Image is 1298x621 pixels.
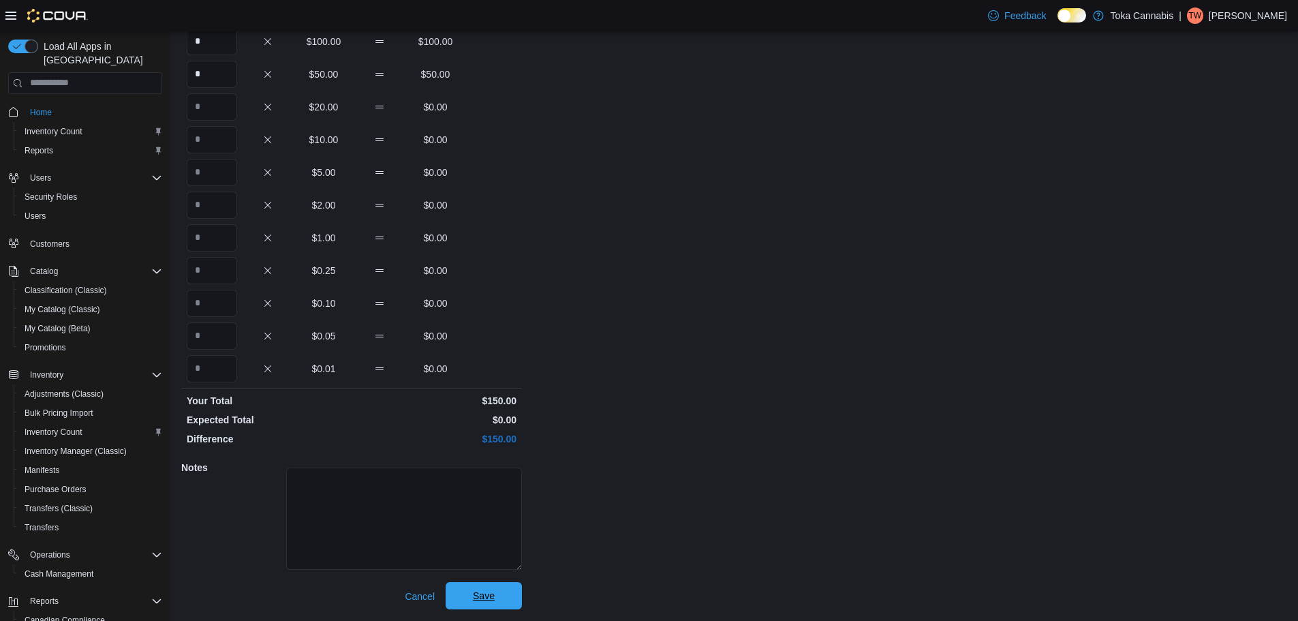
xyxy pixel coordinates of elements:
[410,264,461,277] p: $0.00
[25,104,162,121] span: Home
[354,432,516,446] p: $150.00
[410,166,461,179] p: $0.00
[14,499,168,518] button: Transfers (Classic)
[30,266,58,277] span: Catalog
[187,93,237,121] input: Quantity
[25,367,69,383] button: Inventory
[19,462,65,479] a: Manifests
[473,589,495,603] span: Save
[298,297,349,310] p: $0.10
[3,545,168,564] button: Operations
[19,443,162,459] span: Inventory Manager (Classic)
[19,481,92,498] a: Purchase Orders
[187,126,237,153] input: Quantity
[3,592,168,611] button: Reports
[19,405,99,421] a: Bulk Pricing Import
[19,339,72,356] a: Promotions
[25,342,66,353] span: Promotions
[410,198,461,212] p: $0.00
[25,235,162,252] span: Customers
[19,189,162,205] span: Security Roles
[187,432,349,446] p: Difference
[14,423,168,442] button: Inventory Count
[187,290,237,317] input: Quantity
[19,519,64,536] a: Transfers
[19,189,82,205] a: Security Roles
[19,339,162,356] span: Promotions
[298,35,349,48] p: $100.00
[298,166,349,179] p: $5.00
[38,40,162,67] span: Load All Apps in [GEOGRAPHIC_DATA]
[298,264,349,277] p: $0.25
[410,133,461,147] p: $0.00
[354,394,516,408] p: $150.00
[187,413,349,427] p: Expected Total
[30,107,52,118] span: Home
[1004,9,1046,22] span: Feedback
[410,329,461,343] p: $0.00
[19,142,162,159] span: Reports
[19,320,162,337] span: My Catalog (Beta)
[25,263,162,279] span: Catalog
[25,547,162,563] span: Operations
[14,442,168,461] button: Inventory Manager (Classic)
[14,384,168,404] button: Adjustments (Classic)
[19,320,96,337] a: My Catalog (Beta)
[181,454,283,481] h5: Notes
[30,369,63,380] span: Inventory
[410,100,461,114] p: $0.00
[25,263,63,279] button: Catalog
[19,462,162,479] span: Manifests
[187,355,237,382] input: Quantity
[19,208,51,224] a: Users
[25,593,64,609] button: Reports
[25,465,59,476] span: Manifests
[19,500,162,517] span: Transfers (Classic)
[1111,7,1174,24] p: Toka Cannabis
[25,569,93,579] span: Cash Management
[187,394,349,408] p: Your Total
[19,566,162,582] span: Cash Management
[19,424,88,440] a: Inventory Count
[14,187,168,207] button: Security Roles
[25,522,59,533] span: Transfers
[298,67,349,81] p: $50.00
[25,484,87,495] span: Purchase Orders
[25,170,162,186] span: Users
[3,365,168,384] button: Inventory
[25,236,75,252] a: Customers
[446,582,522,609] button: Save
[14,461,168,480] button: Manifests
[25,408,93,419] span: Bulk Pricing Import
[25,285,107,296] span: Classification (Classic)
[1209,7,1287,24] p: [PERSON_NAME]
[19,443,132,459] a: Inventory Manager (Classic)
[410,362,461,376] p: $0.00
[19,566,99,582] a: Cash Management
[14,141,168,160] button: Reports
[25,170,57,186] button: Users
[19,123,162,140] span: Inventory Count
[25,503,93,514] span: Transfers (Classic)
[14,518,168,537] button: Transfers
[19,301,162,318] span: My Catalog (Classic)
[25,211,46,222] span: Users
[983,2,1051,29] a: Feedback
[187,322,237,350] input: Quantity
[399,583,440,610] button: Cancel
[25,192,77,202] span: Security Roles
[19,424,162,440] span: Inventory Count
[19,123,88,140] a: Inventory Count
[405,590,435,603] span: Cancel
[3,234,168,254] button: Customers
[14,404,168,423] button: Bulk Pricing Import
[298,133,349,147] p: $10.00
[19,386,109,402] a: Adjustments (Classic)
[187,257,237,284] input: Quantity
[30,549,70,560] span: Operations
[25,446,127,457] span: Inventory Manager (Classic)
[30,172,51,183] span: Users
[19,481,162,498] span: Purchase Orders
[410,231,461,245] p: $0.00
[27,9,88,22] img: Cova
